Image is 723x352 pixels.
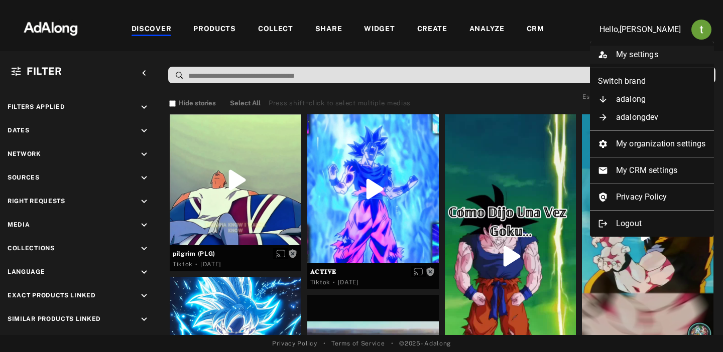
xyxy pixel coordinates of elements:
[673,304,723,352] iframe: Chat Widget
[590,46,714,64] li: My settings
[590,72,714,90] li: Switch brand
[590,90,714,108] li: adalong
[590,135,714,153] li: My organization settings
[590,215,714,233] li: Logout
[590,188,714,206] a: Privacy Policy
[590,161,714,180] li: My CRM settings
[590,108,714,126] li: adalongdev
